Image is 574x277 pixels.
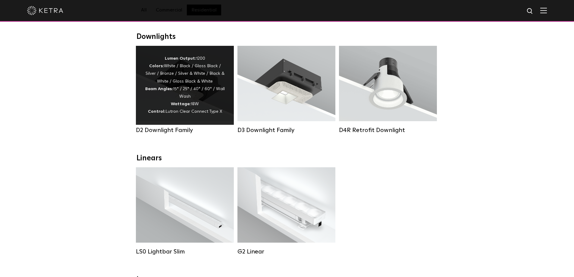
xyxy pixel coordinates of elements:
div: 1200 White / Black / Gloss Black / Silver / Bronze / Silver & White / Black & White / Gloss Black... [145,55,225,116]
img: ketra-logo-2019-white [27,6,63,15]
img: search icon [526,8,534,15]
div: Linears [136,154,438,163]
a: LS0 Lightbar Slim Lumen Output:200 / 350Colors:White / BlackControl:X96 Controller [136,167,234,255]
a: D2 Downlight Family Lumen Output:1200Colors:White / Black / Gloss Black / Silver / Bronze / Silve... [136,46,234,134]
div: D3 Downlight Family [237,127,335,134]
img: Hamburger%20Nav.svg [540,8,547,13]
strong: Lumen Output: [165,56,196,61]
strong: Colors: [149,64,164,68]
div: LS0 Lightbar Slim [136,248,234,255]
span: Lutron Clear Connect Type X [165,109,222,114]
a: D3 Downlight Family Lumen Output:700 / 900 / 1100Colors:White / Black / Silver / Bronze / Paintab... [237,46,335,134]
div: D4R Retrofit Downlight [339,127,437,134]
strong: Wattage: [171,102,191,106]
strong: Control: [148,109,165,114]
div: Downlights [136,33,438,41]
div: G2 Linear [237,248,335,255]
a: G2 Linear Lumen Output:400 / 700 / 1000Colors:WhiteBeam Angles:Flood / [GEOGRAPHIC_DATA] / Narrow... [237,167,335,255]
strong: Beam Angles: [145,87,173,91]
a: D4R Retrofit Downlight Lumen Output:800Colors:White / BlackBeam Angles:15° / 25° / 40° / 60°Watta... [339,46,437,134]
div: D2 Downlight Family [136,127,234,134]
